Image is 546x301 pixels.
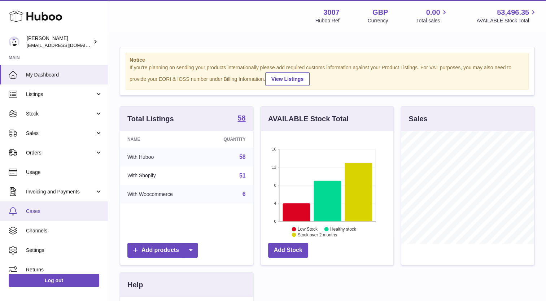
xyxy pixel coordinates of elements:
span: Cases [26,208,102,215]
h3: Sales [409,114,427,124]
strong: Notice [130,57,525,64]
a: Add Stock [268,243,308,258]
div: If you're planning on sending your products internationally please add required customs informati... [130,64,525,86]
span: AVAILABLE Stock Total [476,17,537,24]
span: Total sales [416,17,448,24]
span: 0.00 [426,8,440,17]
h3: Total Listings [127,114,174,124]
span: Invoicing and Payments [26,188,95,195]
span: Orders [26,149,95,156]
strong: 3007 [323,8,340,17]
a: View Listings [265,72,310,86]
span: My Dashboard [26,71,102,78]
td: With Huboo [120,148,202,166]
text: Healthy stock [330,227,357,232]
text: 4 [274,201,276,205]
span: Stock [26,110,95,117]
text: Stock over 2 months [298,232,337,237]
span: Returns [26,266,102,273]
text: 16 [272,147,276,151]
text: 8 [274,183,276,187]
div: Currency [368,17,388,24]
a: 58 [239,154,246,160]
text: Low Stock [298,227,318,232]
th: Quantity [202,131,253,148]
div: Huboo Ref [315,17,340,24]
td: With Woocommerce [120,185,202,204]
span: [EMAIL_ADDRESS][DOMAIN_NAME] [27,42,106,48]
a: 53,496.35 AVAILABLE Stock Total [476,8,537,24]
text: 12 [272,165,276,169]
span: Listings [26,91,95,98]
span: Sales [26,130,95,137]
text: 0 [274,219,276,223]
a: 58 [237,114,245,123]
h3: Help [127,280,143,290]
a: Add products [127,243,198,258]
h3: AVAILABLE Stock Total [268,114,349,124]
span: Settings [26,247,102,254]
a: 6 [243,191,246,197]
a: 0.00 Total sales [416,8,448,24]
strong: GBP [372,8,388,17]
div: [PERSON_NAME] [27,35,92,49]
a: Log out [9,274,99,287]
a: 51 [239,173,246,179]
span: 53,496.35 [497,8,529,17]
span: Channels [26,227,102,234]
th: Name [120,131,202,148]
td: With Shopify [120,166,202,185]
img: bevmay@maysama.com [9,36,19,47]
span: Usage [26,169,102,176]
strong: 58 [237,114,245,122]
